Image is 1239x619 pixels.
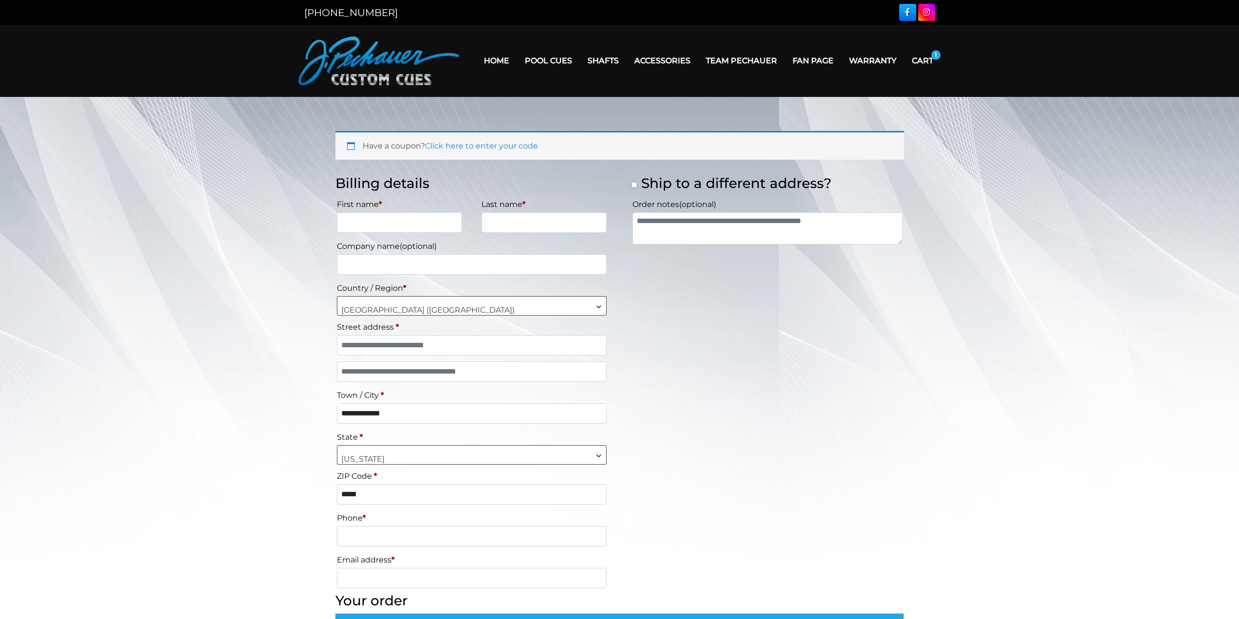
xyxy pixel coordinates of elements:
[337,510,607,526] label: Phone
[337,469,607,484] label: ZIP Code
[580,48,627,73] a: Shafts
[481,197,607,212] label: Last name
[337,239,607,254] label: Company name
[337,388,607,403] label: Town / City
[335,175,609,192] h3: Billing details
[337,296,607,316] span: Country / Region
[337,552,607,568] label: Email address
[337,281,607,296] label: Country / Region
[476,48,517,73] a: Home
[337,445,607,465] span: State
[698,48,785,73] a: Team Pechauer
[641,175,832,191] span: Ship to a different address?
[335,593,904,609] h3: Your order
[337,446,607,473] span: California
[841,48,904,73] a: Warranty
[627,48,698,73] a: Accessories
[337,430,607,445] label: State
[632,197,903,212] label: Order notes
[679,200,716,209] span: (optional)
[298,37,459,85] img: Pechauer Custom Cues
[517,48,580,73] a: Pool Cues
[337,319,607,335] label: Street address
[904,48,941,73] a: Cart
[631,182,637,188] input: Ship to a different address?
[304,7,398,19] a: [PHONE_NUMBER]
[400,242,437,251] span: (optional)
[337,197,462,212] label: First name
[785,48,841,73] a: Fan Page
[337,297,607,324] span: United States (US)
[425,141,538,150] a: Enter your coupon code
[335,131,904,160] div: Have a coupon?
